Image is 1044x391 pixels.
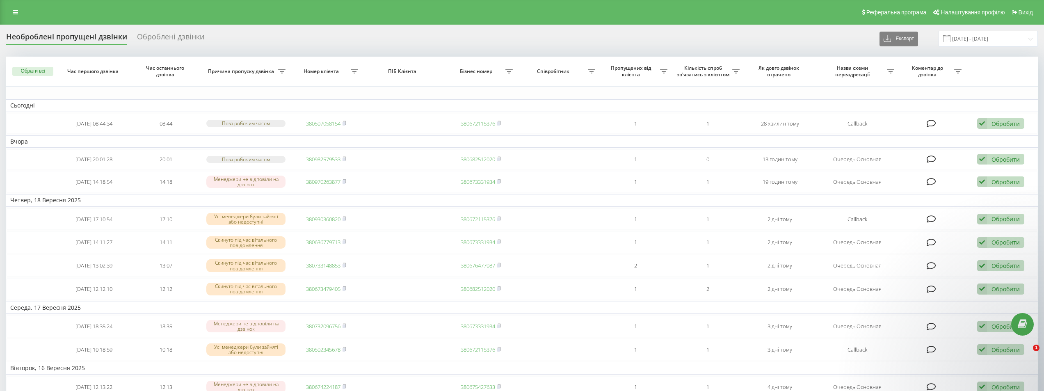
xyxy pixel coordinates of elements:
td: 20:01 [130,149,202,169]
td: 08:44 [130,114,202,134]
td: 14:11 [130,231,202,253]
span: Вихід [1019,9,1033,16]
iframe: Intercom live chat [1016,345,1036,364]
div: Оброблені дзвінки [137,32,204,45]
a: 380673331934 [461,238,495,246]
td: [DATE] 08:44:34 [58,114,130,134]
td: Вчора [6,135,1038,148]
a: 380970263877 [306,178,340,185]
span: Час останнього дзвінка [137,65,195,78]
td: 10:18 [130,339,202,361]
td: 13 годин тому [744,149,816,169]
td: 1 [672,255,744,277]
span: Пропущених від клієнта [603,65,660,78]
a: 380636779713 [306,238,340,246]
td: Очередь Основная [816,316,898,337]
div: Обробити [991,262,1020,270]
td: 19 годин тому [744,171,816,193]
a: 380507058154 [306,120,340,127]
td: 18:35 [130,316,202,337]
a: 380675427633 [461,383,495,391]
td: 1 [599,171,672,193]
span: Реферальна програма [866,9,927,16]
span: Налаштування профілю [941,9,1005,16]
td: Четвер, 18 Вересня 2025 [6,194,1038,206]
td: Callback [816,208,898,230]
a: 380676477087 [461,262,495,269]
span: Коментар до дзвінка [902,65,954,78]
div: Обробити [991,120,1020,128]
div: Скинуто під час вітального повідомлення [206,259,286,272]
td: 28 хвилин тому [744,114,816,134]
span: Час першого дзвінка [65,68,123,75]
td: [DATE] 14:11:27 [58,231,130,253]
span: Кількість спроб зв'язатись з клієнтом [676,65,732,78]
td: [DATE] 10:18:59 [58,339,130,361]
div: Обробити [991,178,1020,186]
div: Скинуто під час вітального повідомлення [206,283,286,295]
td: Вівторок, 16 Вересня 2025 [6,362,1038,374]
a: 380673331934 [461,178,495,185]
button: Експорт [880,32,918,46]
span: Як довго дзвінок втрачено [751,65,809,78]
td: Callback [816,339,898,361]
td: 2 дні тому [744,278,816,300]
span: ПІБ Клієнта [370,68,437,75]
td: 1 [672,316,744,337]
a: 380672115376 [461,346,495,353]
td: Очередь Основная [816,255,898,277]
td: 1 [599,149,672,169]
td: 14:18 [130,171,202,193]
td: Очередь Основная [816,149,898,169]
td: [DATE] 14:18:54 [58,171,130,193]
td: 0 [672,149,744,169]
div: Менеджери не відповіли на дзвінок [206,176,286,188]
td: [DATE] 12:12:10 [58,278,130,300]
td: 1 [599,231,672,253]
td: Очередь Основная [816,231,898,253]
div: Усі менеджери були зайняті або недоступні [206,213,286,225]
a: 380502345678 [306,346,340,353]
span: Номер клієнта [294,68,351,75]
button: Обрати всі [12,67,53,76]
td: 1 [599,208,672,230]
td: 1 [599,114,672,134]
td: 1 [672,231,744,253]
div: Обробити [991,285,1020,293]
td: 1 [599,278,672,300]
td: 1 [599,339,672,361]
td: [DATE] 18:35:24 [58,316,130,337]
span: Бізнес номер [449,68,505,75]
a: 380982579533 [306,155,340,163]
td: [DATE] 17:10:54 [58,208,130,230]
div: Обробити [991,155,1020,163]
div: Скинуто під час вітального повідомлення [206,236,286,249]
div: Усі менеджери були зайняті або недоступні [206,343,286,356]
td: 2 дні тому [744,231,816,253]
td: 1 [672,171,744,193]
td: Середа, 17 Вересня 2025 [6,302,1038,314]
div: Поза робочим часом [206,120,286,127]
td: 2 [599,255,672,277]
div: Обробити [991,238,1020,246]
td: 17:10 [130,208,202,230]
a: 380682512020 [461,155,495,163]
div: Менеджери не відповіли на дзвінок [206,320,286,332]
td: Callback [816,114,898,134]
td: 13:07 [130,255,202,277]
span: Співробітник [521,68,588,75]
td: Очередь Основная [816,171,898,193]
span: 1 [1033,345,1039,351]
span: Причина пропуску дзвінка [206,68,278,75]
div: Обробити [991,215,1020,223]
div: Необроблені пропущені дзвінки [6,32,127,45]
a: 380674224187 [306,383,340,391]
a: 380673331934 [461,322,495,330]
td: 2 [672,278,744,300]
td: 1 [672,339,744,361]
td: Сьогодні [6,99,1038,112]
a: 380732096756 [306,322,340,330]
td: 3 дні тому [744,316,816,337]
td: [DATE] 20:01:28 [58,149,130,169]
td: 12:12 [130,278,202,300]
